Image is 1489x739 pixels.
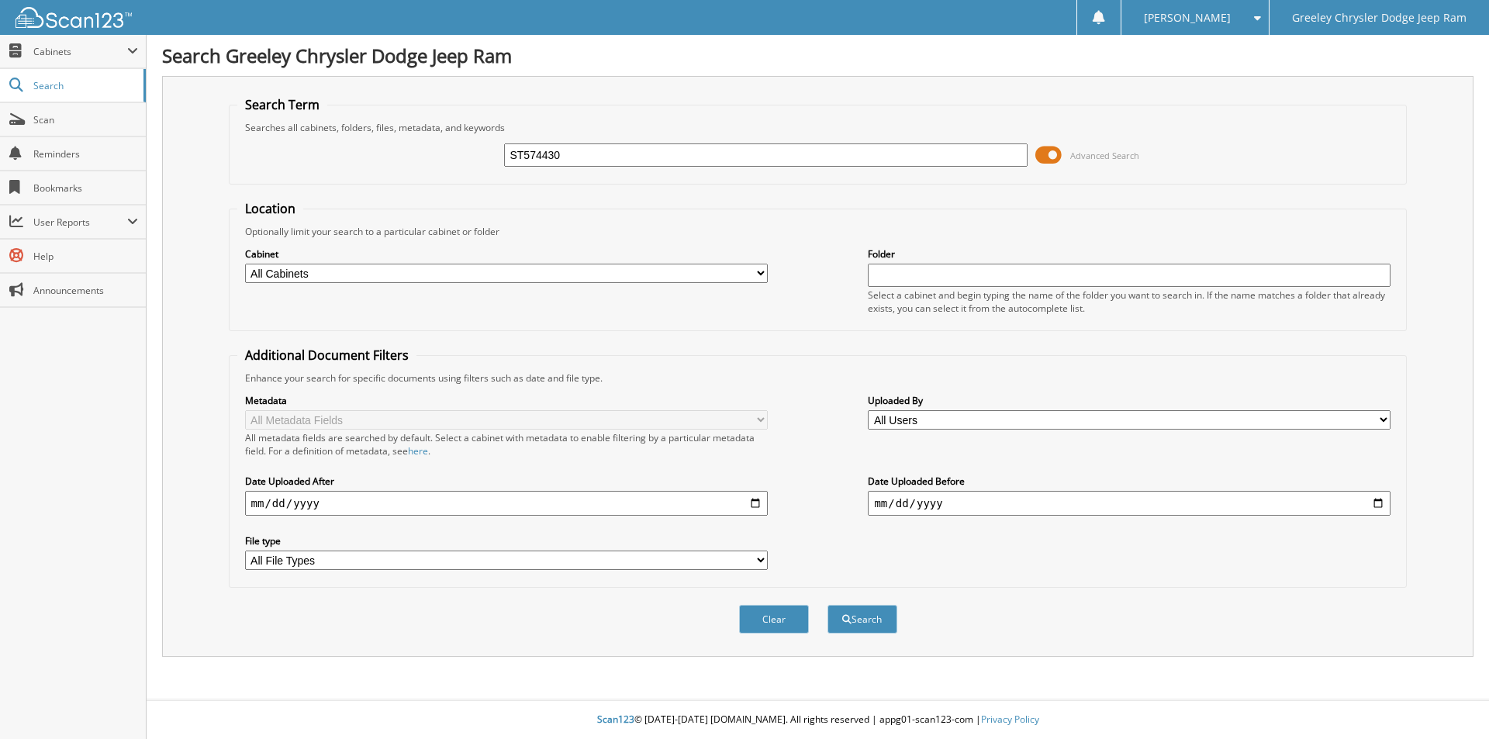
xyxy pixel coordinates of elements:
[33,147,138,161] span: Reminders
[245,475,768,488] label: Date Uploaded After
[868,288,1391,315] div: Select a cabinet and begin typing the name of the folder you want to search in. If the name match...
[1144,13,1231,22] span: [PERSON_NAME]
[981,713,1039,726] a: Privacy Policy
[33,79,136,92] span: Search
[868,247,1391,261] label: Folder
[16,7,132,28] img: scan123-logo-white.svg
[868,491,1391,516] input: end
[162,43,1473,68] h1: Search Greeley Chrysler Dodge Jeep Ram
[1411,665,1489,739] iframe: Chat Widget
[33,113,138,126] span: Scan
[33,181,138,195] span: Bookmarks
[868,475,1391,488] label: Date Uploaded Before
[237,347,416,364] legend: Additional Document Filters
[597,713,634,726] span: Scan123
[245,534,768,547] label: File type
[147,701,1489,739] div: © [DATE]-[DATE] [DOMAIN_NAME]. All rights reserved | appg01-scan123-com |
[868,394,1391,407] label: Uploaded By
[1292,13,1467,22] span: Greeley Chrysler Dodge Jeep Ram
[739,605,809,634] button: Clear
[33,250,138,263] span: Help
[33,284,138,297] span: Announcements
[237,371,1399,385] div: Enhance your search for specific documents using filters such as date and file type.
[237,96,327,113] legend: Search Term
[237,225,1399,238] div: Optionally limit your search to a particular cabinet or folder
[827,605,897,634] button: Search
[33,45,127,58] span: Cabinets
[245,394,768,407] label: Metadata
[33,216,127,229] span: User Reports
[408,444,428,458] a: here
[237,200,303,217] legend: Location
[245,491,768,516] input: start
[237,121,1399,134] div: Searches all cabinets, folders, files, metadata, and keywords
[1070,150,1139,161] span: Advanced Search
[245,247,768,261] label: Cabinet
[245,431,768,458] div: All metadata fields are searched by default. Select a cabinet with metadata to enable filtering b...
